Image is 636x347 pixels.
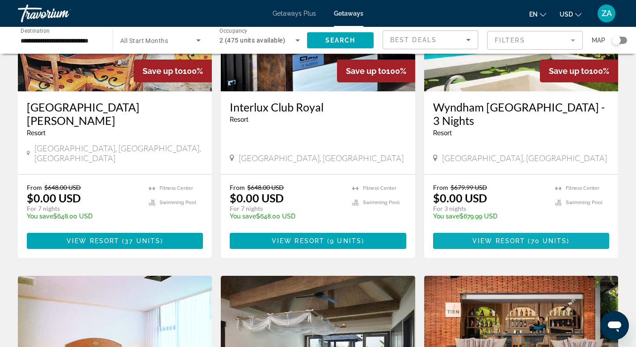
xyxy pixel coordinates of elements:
a: [GEOGRAPHIC_DATA][PERSON_NAME] [27,100,203,127]
a: Travorium [18,2,107,25]
p: For 7 nights [230,205,343,213]
span: $679.99 USD [451,184,487,191]
button: View Resort(37 units) [27,233,203,249]
a: Wyndham [GEOGRAPHIC_DATA] - 3 Nights [433,100,609,127]
span: You save [230,213,256,220]
span: Fitness Center [363,185,396,191]
span: 37 units [125,237,160,244]
div: 100% [134,60,212,82]
button: View Resort(9 units) [230,233,406,249]
span: From [230,184,245,191]
mat-select: Sort by [390,34,471,45]
span: 2 (475 units available) [219,37,285,44]
span: ( ) [525,237,569,244]
span: Resort [433,129,452,137]
span: View Resort [472,237,525,244]
div: 100% [337,60,415,82]
span: 9 units [330,237,362,244]
p: $0.00 USD [27,191,81,205]
p: For 3 nights [433,205,546,213]
span: From [27,184,42,191]
span: Map [592,34,605,47]
span: All Start Months [120,37,168,44]
p: For 7 nights [27,205,140,213]
a: Getaways Plus [273,10,316,17]
span: Swimming Pool [363,200,400,206]
span: You save [27,213,53,220]
iframe: Кнопка запуска окна обмена сообщениями [600,311,629,340]
p: $648.00 USD [230,213,343,220]
button: User Menu [595,4,618,23]
span: Fitness Center [566,185,599,191]
span: View Resort [67,237,119,244]
span: View Resort [272,237,324,244]
span: Fitness Center [160,185,193,191]
span: Search [325,37,356,44]
span: From [433,184,448,191]
span: You save [433,213,459,220]
span: Swimming Pool [160,200,196,206]
span: ( ) [324,237,364,244]
span: $648.00 USD [247,184,284,191]
button: Change currency [560,8,581,21]
a: Getaways [334,10,363,17]
button: Filter [487,30,583,50]
button: Change language [529,8,546,21]
a: Interlux Club Royal [230,100,406,114]
span: ( ) [119,237,163,244]
p: $0.00 USD [433,191,487,205]
span: en [529,11,538,18]
button: View Resort(70 units) [433,233,609,249]
span: Save up to [143,66,183,76]
span: ZA [602,9,612,18]
span: [GEOGRAPHIC_DATA], [GEOGRAPHIC_DATA], [GEOGRAPHIC_DATA] [34,143,203,163]
span: Save up to [549,66,589,76]
p: $0.00 USD [230,191,284,205]
div: 100% [540,60,618,82]
span: [GEOGRAPHIC_DATA], [GEOGRAPHIC_DATA] [442,153,607,163]
span: $648.00 USD [44,184,81,191]
span: Best Deals [390,36,437,43]
span: Occupancy [219,28,248,34]
button: Search [307,32,374,48]
span: Destination [21,27,50,34]
span: USD [560,11,573,18]
span: Resort [27,129,46,137]
span: Resort [230,116,249,123]
span: Save up to [346,66,386,76]
p: $648.00 USD [27,213,140,220]
span: Swimming Pool [566,200,602,206]
span: [GEOGRAPHIC_DATA], [GEOGRAPHIC_DATA] [239,153,404,163]
span: 70 units [531,237,567,244]
p: $679.99 USD [433,213,546,220]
